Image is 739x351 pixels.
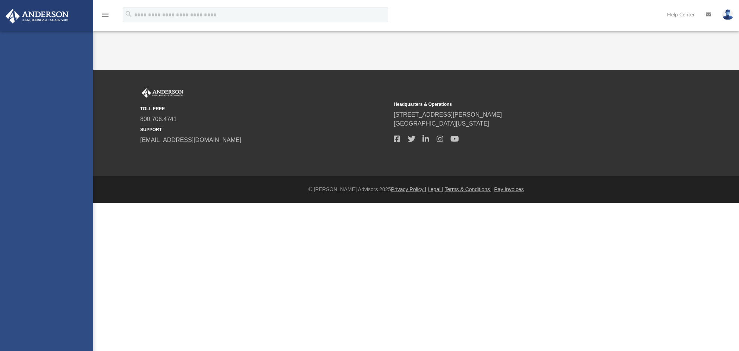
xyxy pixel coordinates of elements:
a: [EMAIL_ADDRESS][DOMAIN_NAME] [140,137,241,143]
small: Headquarters & Operations [394,101,642,108]
a: [GEOGRAPHIC_DATA][US_STATE] [394,120,489,127]
img: Anderson Advisors Platinum Portal [140,88,185,98]
i: menu [101,10,110,19]
div: © [PERSON_NAME] Advisors 2025 [93,186,739,193]
a: Pay Invoices [494,186,523,192]
a: [STREET_ADDRESS][PERSON_NAME] [394,111,502,118]
i: search [125,10,133,18]
img: User Pic [722,9,733,20]
a: menu [101,14,110,19]
a: Privacy Policy | [391,186,427,192]
small: TOLL FREE [140,105,389,112]
img: Anderson Advisors Platinum Portal [3,9,71,23]
a: Legal | [428,186,443,192]
small: SUPPORT [140,126,389,133]
a: Terms & Conditions | [445,186,493,192]
a: 800.706.4741 [140,116,177,122]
